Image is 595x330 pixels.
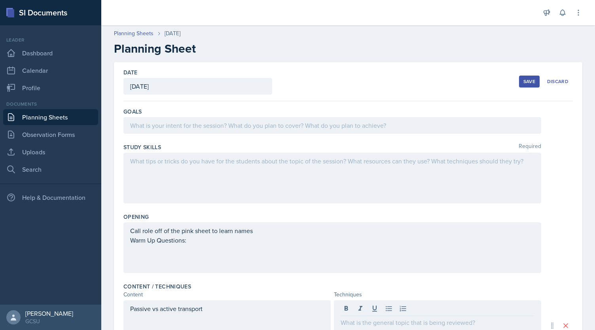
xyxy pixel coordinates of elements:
p: Warm Up Questions: [130,235,534,245]
button: Discard [543,76,573,87]
span: Required [519,143,541,151]
a: Search [3,161,98,177]
div: [PERSON_NAME] [25,309,73,317]
a: Uploads [3,144,98,160]
div: [DATE] [165,29,180,38]
a: Planning Sheets [114,29,153,38]
a: Observation Forms [3,127,98,142]
div: Techniques [334,290,541,299]
label: Opening [123,213,149,221]
label: Content / Techniques [123,283,191,290]
label: Study Skills [123,143,161,151]
label: Goals [123,108,142,116]
label: Date [123,68,137,76]
h2: Planning Sheet [114,42,582,56]
a: Planning Sheets [3,109,98,125]
div: Discard [547,78,568,85]
a: Calendar [3,63,98,78]
div: Help & Documentation [3,190,98,205]
div: Save [523,78,535,85]
div: GCSU [25,317,73,325]
button: Save [519,76,540,87]
a: Dashboard [3,45,98,61]
div: Leader [3,36,98,44]
div: Documents [3,101,98,108]
p: Passive vs active transport [130,304,324,313]
div: Content [123,290,331,299]
p: Call role off of the pink sheet to learn names [130,226,534,235]
a: Profile [3,80,98,96]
